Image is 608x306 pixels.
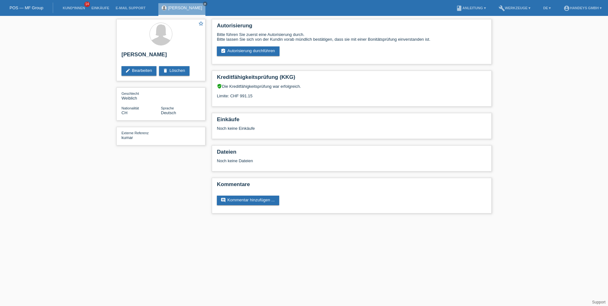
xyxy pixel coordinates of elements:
[217,149,487,158] h2: Dateien
[495,6,534,10] a: buildWerkzeuge ▾
[499,5,505,11] i: build
[217,158,411,163] div: Noch keine Dateien
[453,6,489,10] a: bookAnleitung ▾
[198,21,204,26] i: star_border
[221,198,226,203] i: comment
[217,126,487,136] div: Noch keine Einkäufe
[121,130,161,140] div: kumar
[217,84,487,103] div: Die Kreditfähigkeitsprüfung war erfolgreich. Limite: CHF 991.15
[121,66,156,76] a: editBearbeiten
[59,6,88,10] a: Kund*innen
[161,110,176,115] span: Deutsch
[217,32,487,42] div: Bitte führen Sie zuerst eine Autorisierung durch. Bitte lassen Sie sich von der Kundin vorab münd...
[10,5,43,10] a: POS — MF Group
[121,91,161,101] div: Weiblich
[84,2,90,7] span: 14
[560,6,605,10] a: account_circleHandeys GmbH ▾
[217,181,487,191] h2: Kommentare
[113,6,149,10] a: E-Mail Support
[456,5,462,11] i: book
[540,6,554,10] a: DE ▾
[121,52,200,61] h2: [PERSON_NAME]
[125,68,130,73] i: edit
[161,106,174,110] span: Sprache
[563,5,570,11] i: account_circle
[121,106,139,110] span: Nationalität
[121,92,139,95] span: Geschlecht
[217,116,487,126] h2: Einkäufe
[217,84,222,89] i: verified_user
[203,2,207,6] a: close
[217,196,279,205] a: commentKommentar hinzufügen ...
[217,23,487,32] h2: Autorisierung
[121,131,149,135] span: Externe Referenz
[204,2,207,5] i: close
[592,300,605,304] a: Support
[217,74,487,84] h2: Kreditfähigkeitsprüfung (KKG)
[88,6,112,10] a: Einkäufe
[217,46,280,56] a: assignment_turned_inAutorisierung durchführen
[159,66,190,76] a: deleteLöschen
[163,68,168,73] i: delete
[168,5,202,10] a: [PERSON_NAME]
[221,48,226,53] i: assignment_turned_in
[121,110,128,115] span: Schweiz
[198,21,204,27] a: star_border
